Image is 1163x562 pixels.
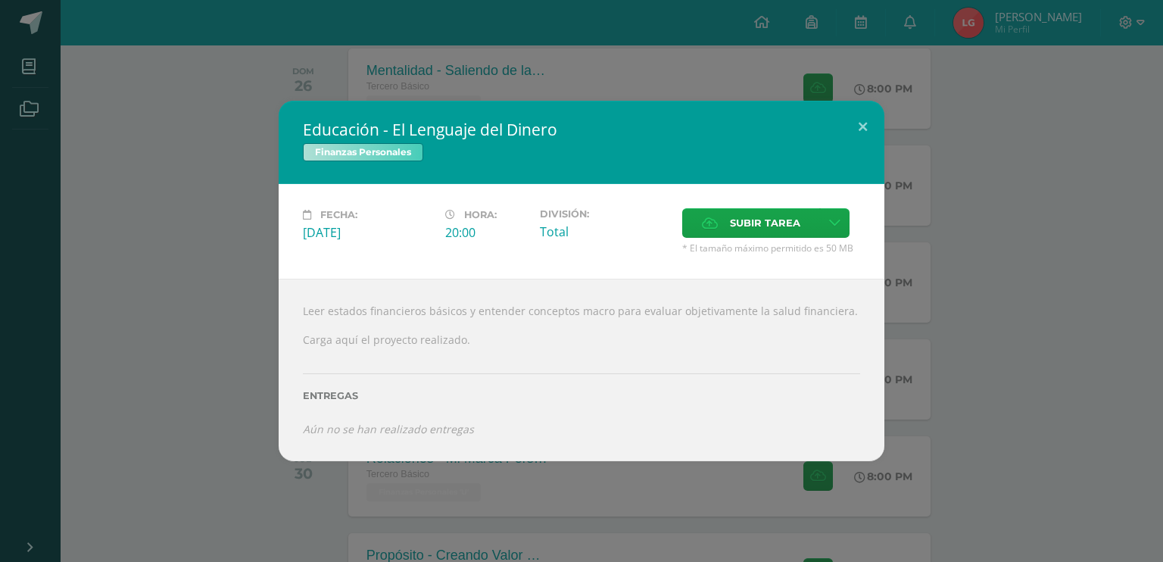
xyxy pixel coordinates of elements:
[445,224,528,241] div: 20:00
[540,208,670,220] label: División:
[303,390,860,401] label: Entregas
[303,422,474,436] i: Aún no se han realizado entregas
[303,224,433,241] div: [DATE]
[730,209,800,237] span: Subir tarea
[682,242,860,254] span: * El tamaño máximo permitido es 50 MB
[320,209,357,220] span: Fecha:
[464,209,497,220] span: Hora:
[540,223,670,240] div: Total
[303,119,860,140] h2: Educación - El Lenguaje del Dinero
[279,279,884,461] div: Leer estados financieros básicos y entender conceptos macro para evaluar objetivamente la salud f...
[303,143,423,161] span: Finanzas Personales
[841,101,884,152] button: Close (Esc)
